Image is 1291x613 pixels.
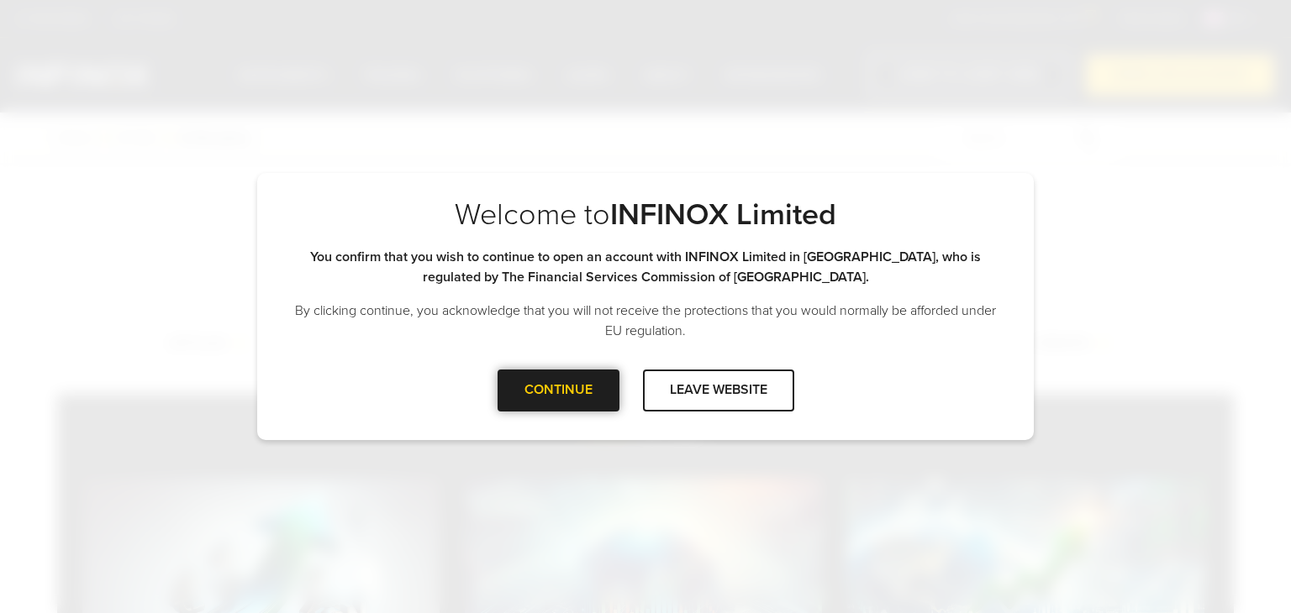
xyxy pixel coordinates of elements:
p: By clicking continue, you acknowledge that you will not receive the protections that you would no... [291,301,1000,341]
div: LEAVE WEBSITE [643,369,794,411]
div: CONTINUE [498,369,619,411]
strong: INFINOX Limited [610,196,836,233]
p: Welcome to [291,196,1000,233]
strong: You confirm that you wish to continue to open an account with INFINOX Limited in [GEOGRAPHIC_DATA... [310,249,981,286]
